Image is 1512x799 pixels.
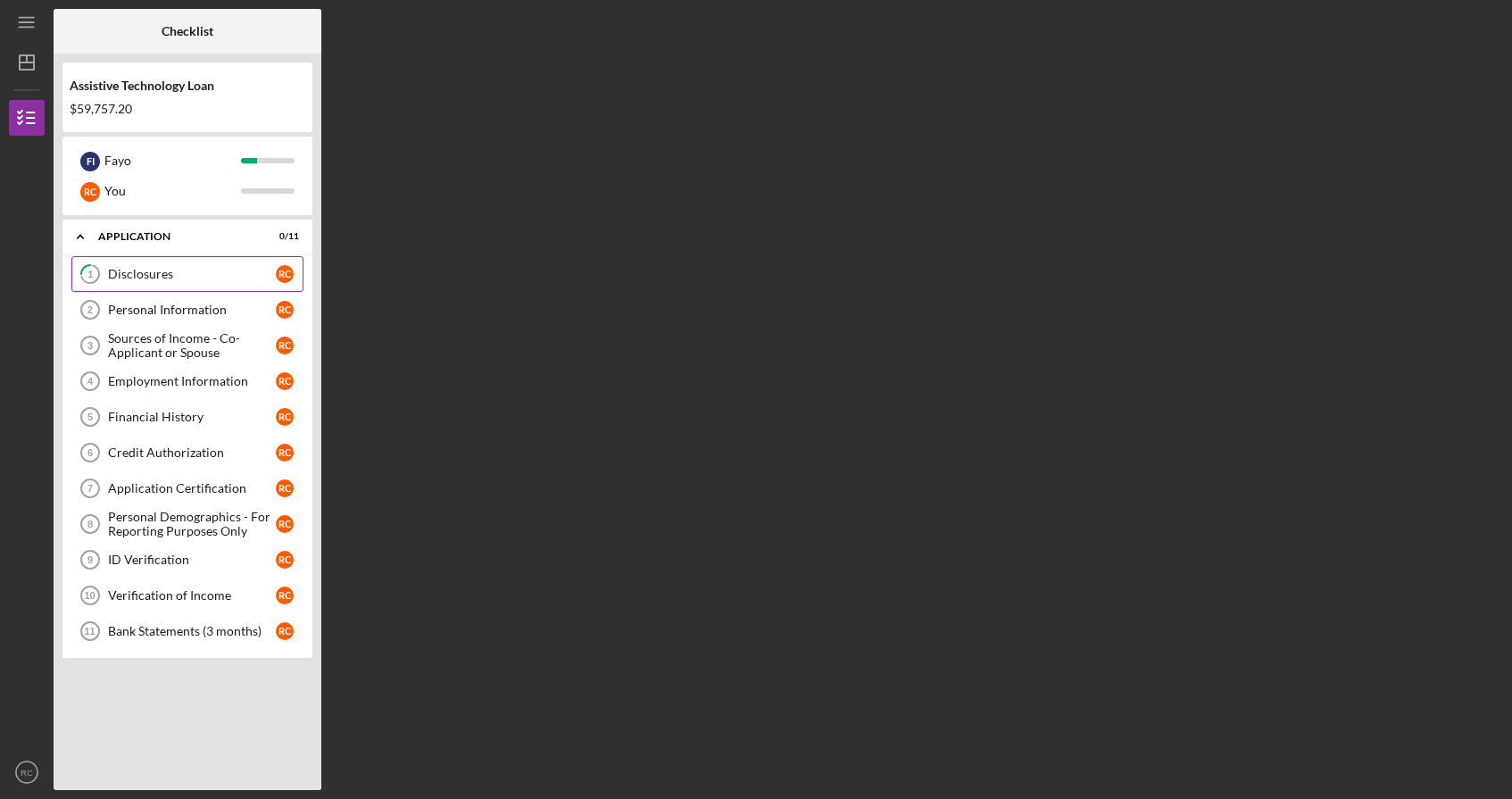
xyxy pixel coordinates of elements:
div: Assistive Technology Loan [70,79,305,93]
div: R C [276,479,294,497]
div: R C [276,301,294,319]
tspan: 2 [87,304,93,315]
div: R C [80,182,100,202]
a: 9ID VerificationRC [71,542,303,578]
div: $59,757.20 [70,102,305,116]
div: R C [276,515,294,533]
a: 5Financial HistoryRC [71,399,303,435]
div: Fayo [104,146,241,176]
div: Application Certification [108,481,276,495]
div: 0 / 11 [267,231,299,242]
b: Checklist [162,24,213,38]
tspan: 3 [87,340,93,351]
div: You [104,176,241,206]
div: Application [98,231,254,242]
a: 8Personal Demographics - For Reporting Purposes OnlyRC [71,506,303,542]
div: Personal Demographics - For Reporting Purposes Only [108,510,276,538]
div: F I [80,152,100,171]
div: R C [276,337,294,354]
div: R C [276,265,294,283]
div: R C [276,444,294,462]
tspan: 6 [87,447,93,458]
button: RC [9,754,45,790]
tspan: 4 [87,376,94,387]
div: R C [276,551,294,569]
div: Disclosures [108,267,276,281]
tspan: 7 [87,483,93,494]
a: 7Application CertificationRC [71,470,303,506]
tspan: 9 [87,554,93,565]
a: 6Credit AuthorizationRC [71,435,303,470]
div: Bank Statements (3 months) [108,624,276,638]
a: 3Sources of Income - Co-Applicant or SpouseRC [71,328,303,363]
a: 4Employment InformationRC [71,363,303,399]
a: 1DisclosuresRC [71,256,303,292]
div: R C [276,587,294,604]
div: Employment Information [108,374,276,388]
div: Personal Information [108,303,276,317]
div: Sources of Income - Co-Applicant or Spouse [108,331,276,360]
tspan: 10 [84,590,95,601]
div: Verification of Income [108,588,276,603]
tspan: 11 [84,626,95,637]
tspan: 8 [87,519,93,529]
div: Credit Authorization [108,445,276,460]
tspan: 1 [87,269,93,280]
div: R C [276,372,294,390]
a: 11Bank Statements (3 months)RC [71,613,303,649]
tspan: 5 [87,412,93,422]
div: Financial History [108,410,276,424]
div: R C [276,408,294,426]
a: 10Verification of IncomeRC [71,578,303,613]
text: RC [21,768,33,778]
div: R C [276,622,294,640]
div: ID Verification [108,553,276,567]
a: 2Personal InformationRC [71,292,303,328]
